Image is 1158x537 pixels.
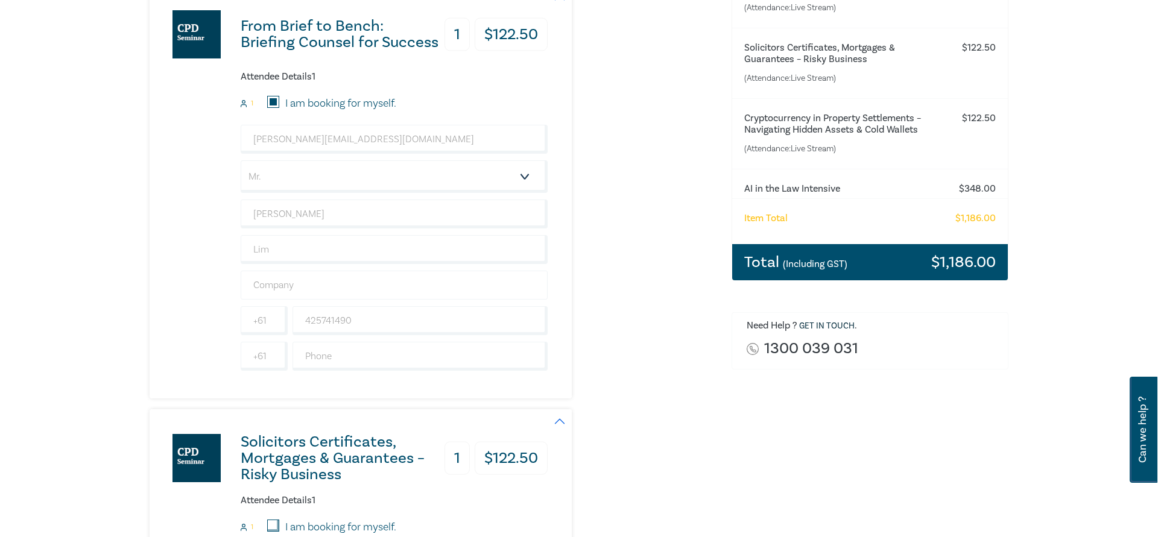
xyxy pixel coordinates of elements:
h6: $ 122.50 [962,42,996,54]
input: First Name* [241,199,548,228]
a: Get in touch [799,321,855,331]
h6: $ 122.50 [962,113,996,124]
small: 1 [251,523,253,532]
h6: Item Total [744,213,788,224]
small: (Attendance: Live Stream ) [744,143,948,155]
small: (Attendance: Live Stream ) [744,72,948,84]
h3: Total [744,254,847,270]
label: I am booking for myself. [285,520,396,535]
h3: 1 [445,18,470,51]
h6: AI in the Law Intensive [744,183,948,195]
input: Attendee Email* [241,125,548,154]
small: (Including GST) [783,258,847,270]
input: Mobile* [293,306,548,335]
h6: Attendee Details 1 [241,495,548,506]
input: Company [241,271,548,300]
h3: $ 122.50 [475,442,548,475]
h6: Need Help ? . [747,320,999,332]
h6: $ 1,186.00 [955,213,996,224]
input: Phone [293,342,548,371]
span: Can we help ? [1137,384,1148,476]
h3: Solicitors Certificates, Mortgages & Guarantees – Risky Business [241,434,439,483]
img: From Brief to Bench: Briefing Counsel for Success [172,10,221,58]
input: Last Name* [241,235,548,264]
input: +61 [241,342,288,371]
small: 1 [251,99,253,108]
input: +61 [241,306,288,335]
label: I am booking for myself. [285,96,396,111]
h3: $ 1,186.00 [931,254,996,270]
h3: From Brief to Bench: Briefing Counsel for Success [241,18,439,51]
h3: 1 [445,442,470,475]
h6: $ 348.00 [959,183,996,195]
small: (Attendance: Live Stream ) [744,2,948,14]
h6: Attendee Details 1 [241,71,548,83]
h3: $ 122.50 [475,18,548,51]
img: Solicitors Certificates, Mortgages & Guarantees – Risky Business [172,434,221,482]
h6: Cryptocurrency in Property Settlements – Navigating Hidden Assets & Cold Wallets [744,113,948,136]
h6: Solicitors Certificates, Mortgages & Guarantees – Risky Business [744,42,948,65]
a: 1300 039 031 [764,341,858,357]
